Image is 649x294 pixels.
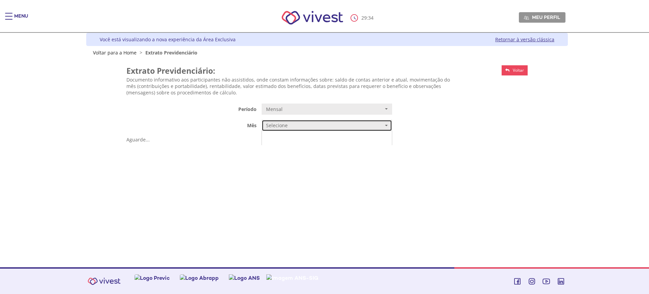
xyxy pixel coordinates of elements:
a: Voltar [502,65,528,75]
a: Voltar para a Home [93,49,137,56]
span: Mensal [266,106,383,113]
span: AGOSTO/2025 [267,136,294,141]
a: Retornar à versão clássica [495,36,554,43]
img: Logo Previc [135,274,170,281]
img: Logo ANS [229,274,260,281]
div: Menu [14,13,28,26]
img: Imagem ANS-SIG [266,274,318,281]
button: Selecione [262,120,392,131]
p: Documento informativo aos participantes não assistidos, onde constam informações sobre: saldo de ... [126,76,460,96]
span: Meu perfil [532,14,560,20]
img: Meu perfil [524,15,529,20]
div: Vivest [81,33,568,267]
section: <span lang="pt-BR" dir="ltr">Funcesp - Vivest- Extrato Previdenciario Mensal Configuração RAIOX</... [126,62,528,145]
button: Mensal [262,104,392,115]
label: Mês [124,120,259,129]
span: 34 [368,15,374,21]
label: Período [124,104,259,112]
span: 29 [361,15,367,21]
div: Aguarde... [126,136,528,143]
span: > [138,49,144,56]
h2: Extrato Previdenciário: [126,65,460,76]
span: Selecione [266,122,383,129]
div: Você está visualizando a nova experiência da Área Exclusiva [100,36,236,43]
img: Logo Abrapp [180,274,219,281]
div: : [351,14,375,22]
span: Extrato Previdenciário [145,49,197,56]
img: Vivest [84,274,124,289]
a: Meu perfil [519,12,566,22]
span: Voltar [513,67,524,73]
img: Vivest [274,3,351,32]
